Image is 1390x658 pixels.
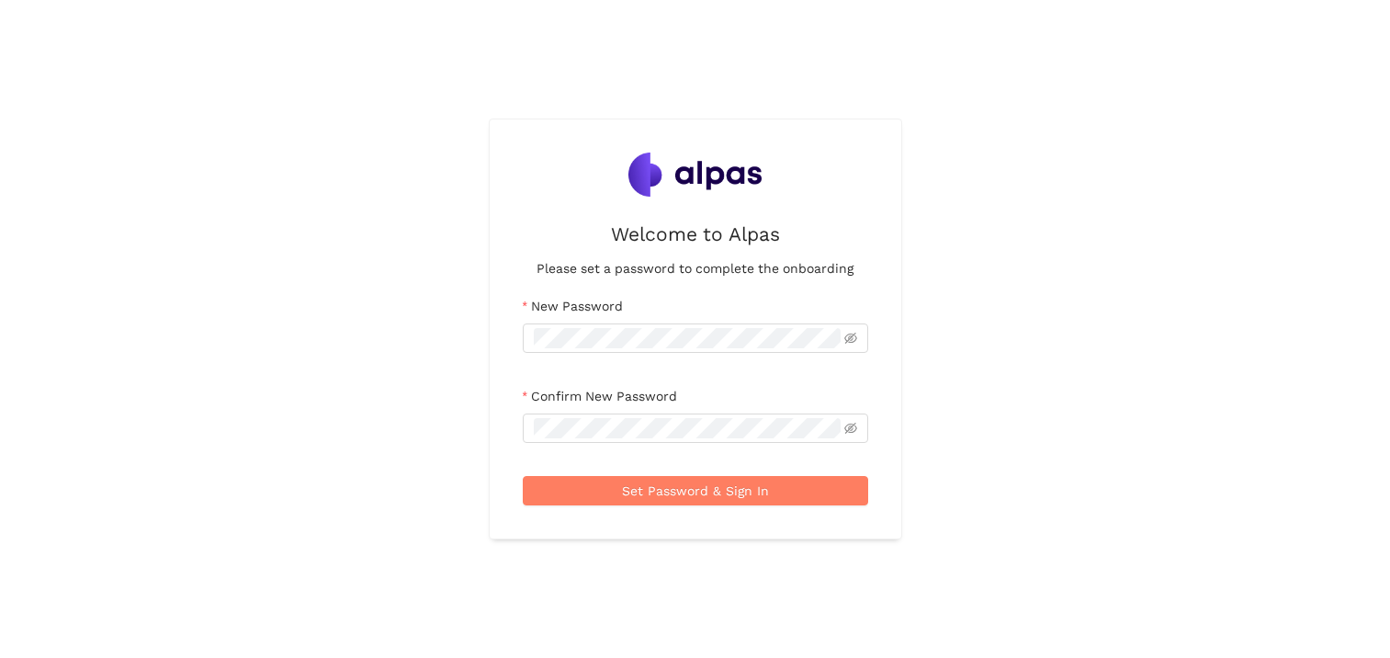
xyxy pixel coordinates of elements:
span: eye-invisible [844,422,857,435]
label: New Password [523,296,623,316]
span: Set Password & Sign In [622,481,769,501]
img: Alpas Logo [628,153,763,197]
h2: Welcome to Alpas [611,219,780,249]
label: Confirm New Password [523,386,677,406]
input: Confirm New Password [534,418,841,438]
h4: Please set a password to complete the onboarding [537,258,853,278]
input: New Password [534,328,841,348]
button: Set Password & Sign In [523,476,868,505]
span: eye-invisible [844,332,857,345]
